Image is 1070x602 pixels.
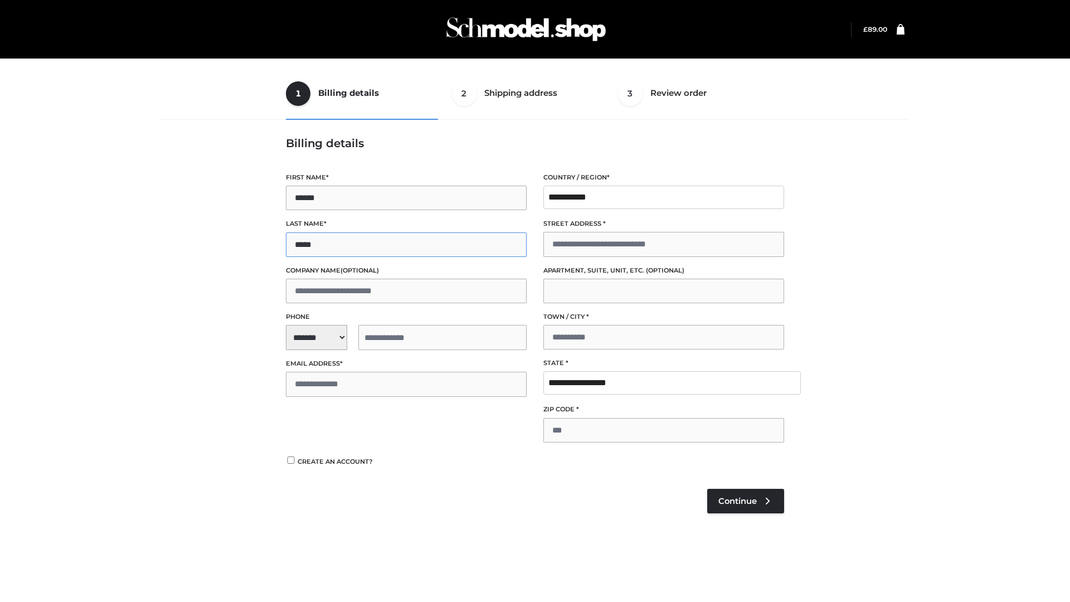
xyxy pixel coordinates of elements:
a: Continue [707,489,784,513]
span: (optional) [646,266,684,274]
label: Company name [286,265,527,276]
span: Create an account? [298,458,373,465]
span: £ [863,25,868,33]
img: Schmodel Admin 964 [442,7,610,51]
h3: Billing details [286,137,784,150]
label: Phone [286,312,527,322]
input: Create an account? [286,457,296,464]
label: Town / City [543,312,784,322]
label: Country / Region [543,172,784,183]
label: Last name [286,219,527,229]
label: Apartment, suite, unit, etc. [543,265,784,276]
label: First name [286,172,527,183]
label: ZIP Code [543,404,784,415]
label: State [543,358,784,368]
span: Continue [718,496,757,506]
a: £89.00 [863,25,887,33]
span: (optional) [341,266,379,274]
label: Street address [543,219,784,229]
label: Email address [286,358,527,369]
bdi: 89.00 [863,25,887,33]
